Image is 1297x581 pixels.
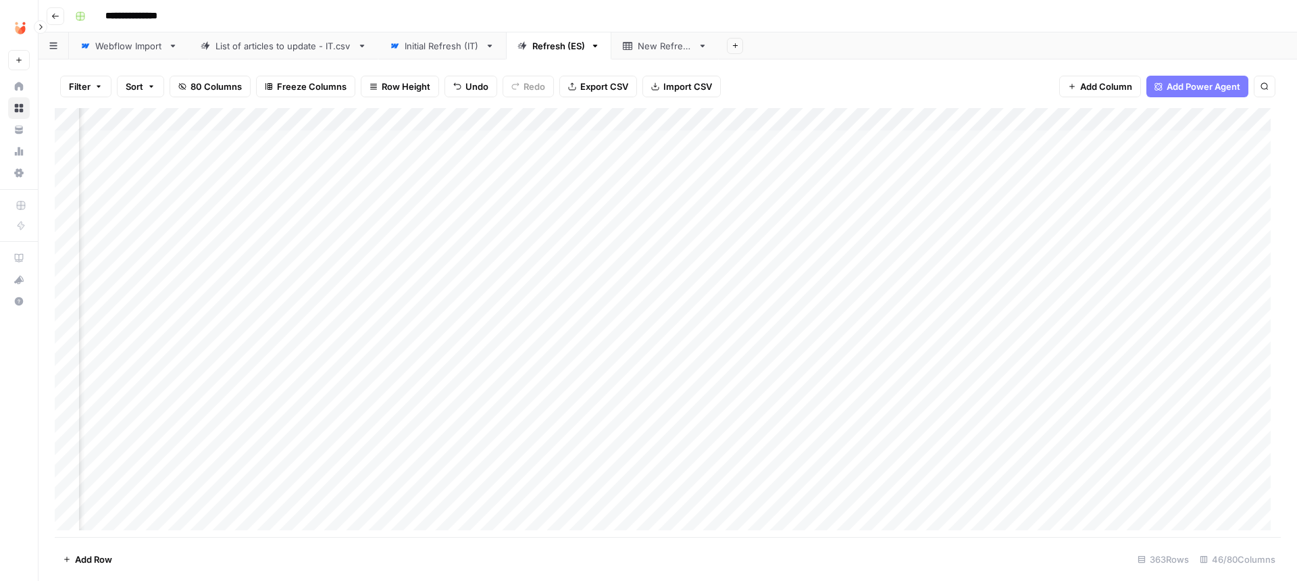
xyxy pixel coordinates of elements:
[8,247,30,269] a: AirOps Academy
[8,119,30,141] a: Your Data
[8,76,30,97] a: Home
[444,76,497,97] button: Undo
[69,32,189,59] a: Webflow Import
[559,76,637,97] button: Export CSV
[69,80,91,93] span: Filter
[382,80,430,93] span: Row Height
[361,76,439,97] button: Row Height
[1132,549,1194,570] div: 363 Rows
[611,32,719,59] a: New Refresh
[8,162,30,184] a: Settings
[95,39,163,53] div: Webflow Import
[75,553,112,566] span: Add Row
[8,141,30,162] a: Usage
[405,39,480,53] div: Initial Refresh (IT)
[215,39,352,53] div: List of articles to update - IT.csv
[1167,80,1240,93] span: Add Power Agent
[126,80,143,93] span: Sort
[8,269,30,290] button: What's new?
[170,76,251,97] button: 80 Columns
[378,32,506,59] a: Initial Refresh (IT)
[1080,80,1132,93] span: Add Column
[189,32,378,59] a: List of articles to update - IT.csv
[277,80,347,93] span: Freeze Columns
[8,11,30,45] button: Workspace: Unobravo
[117,76,164,97] button: Sort
[8,16,32,40] img: Unobravo Logo
[8,97,30,119] a: Browse
[1146,76,1248,97] button: Add Power Agent
[506,32,611,59] a: Refresh (ES)
[1194,549,1281,570] div: 46/80 Columns
[532,39,585,53] div: Refresh (ES)
[9,270,29,290] div: What's new?
[256,76,355,97] button: Freeze Columns
[663,80,712,93] span: Import CSV
[638,39,692,53] div: New Refresh
[55,549,120,570] button: Add Row
[524,80,545,93] span: Redo
[190,80,242,93] span: 80 Columns
[465,80,488,93] span: Undo
[1059,76,1141,97] button: Add Column
[580,80,628,93] span: Export CSV
[8,290,30,312] button: Help + Support
[642,76,721,97] button: Import CSV
[503,76,554,97] button: Redo
[60,76,111,97] button: Filter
